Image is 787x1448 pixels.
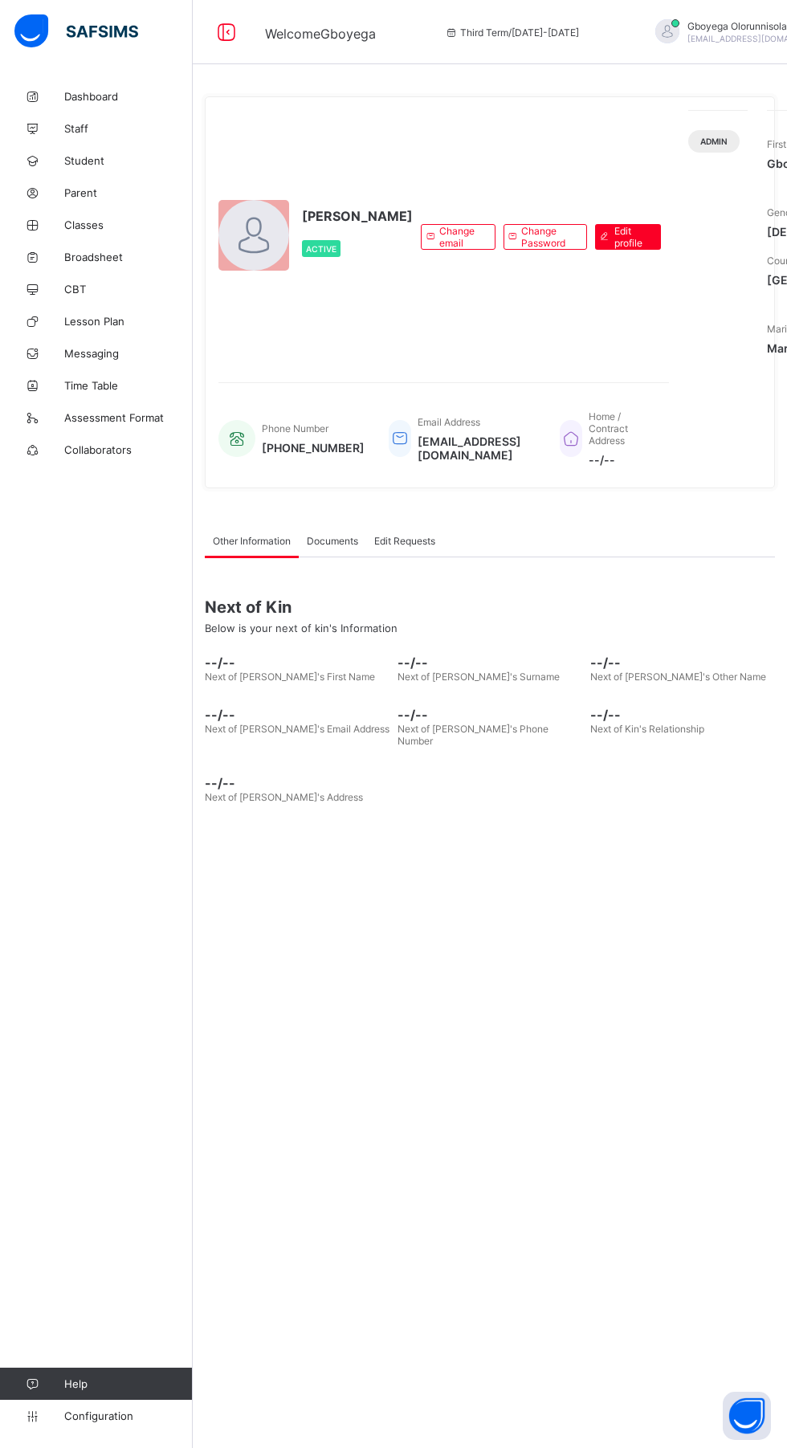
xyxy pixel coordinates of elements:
[205,791,363,803] span: Next of [PERSON_NAME]'s Address
[614,225,649,249] span: Edit profile
[262,441,365,455] span: [PHONE_NUMBER]
[418,434,536,462] span: [EMAIL_ADDRESS][DOMAIN_NAME]
[589,410,628,447] span: Home / Contract Address
[64,283,193,296] span: CBT
[723,1392,771,1440] button: Open asap
[205,598,775,617] span: Next of Kin
[64,315,193,328] span: Lesson Plan
[213,535,291,547] span: Other Information
[64,379,193,392] span: Time Table
[307,535,358,547] span: Documents
[374,535,435,547] span: Edit Requests
[64,1377,192,1390] span: Help
[64,122,193,135] span: Staff
[439,225,483,249] span: Change email
[590,723,704,735] span: Next of Kin's Relationship
[205,671,375,683] span: Next of [PERSON_NAME]'s First Name
[398,723,548,747] span: Next of [PERSON_NAME]'s Phone Number
[64,186,193,199] span: Parent
[398,671,560,683] span: Next of [PERSON_NAME]'s Surname
[306,244,336,254] span: Active
[14,14,138,48] img: safsims
[64,218,193,231] span: Classes
[521,225,574,249] span: Change Password
[205,655,389,671] span: --/--
[205,707,389,723] span: --/--
[64,154,193,167] span: Student
[205,775,389,791] span: --/--
[590,655,775,671] span: --/--
[398,707,582,723] span: --/--
[205,622,398,634] span: Below is your next of kin's Information
[64,347,193,360] span: Messaging
[700,137,728,146] span: Admin
[64,443,193,456] span: Collaborators
[444,27,579,39] span: session/term information
[262,422,328,434] span: Phone Number
[205,723,389,735] span: Next of [PERSON_NAME]'s Email Address
[64,1409,192,1422] span: Configuration
[398,655,582,671] span: --/--
[64,411,193,424] span: Assessment Format
[64,251,193,263] span: Broadsheet
[590,707,775,723] span: --/--
[418,416,480,428] span: Email Address
[590,671,766,683] span: Next of [PERSON_NAME]'s Other Name
[302,208,413,224] span: [PERSON_NAME]
[64,90,193,103] span: Dashboard
[265,26,376,42] span: Welcome Gboyega
[589,453,653,467] span: --/--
